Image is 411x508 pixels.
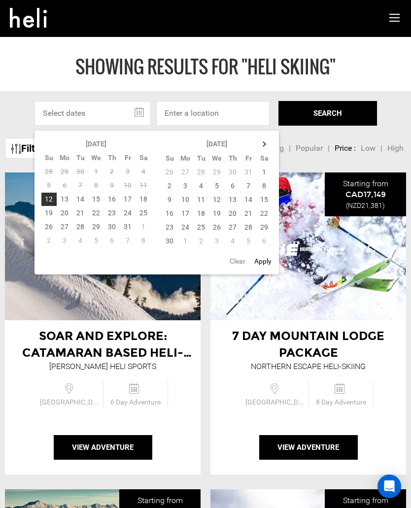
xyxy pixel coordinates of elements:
[34,101,151,126] input: Select dates
[346,202,385,209] span: (NZD21,381)
[361,143,376,153] span: Low
[177,137,256,151] th: [DATE]
[289,143,291,154] li: |
[232,329,384,360] span: 7 Day Mountain Lodge Package
[243,397,308,407] span: [GEOGRAPHIC_DATA]
[227,252,248,270] button: Clear
[296,143,323,153] span: Popular
[251,361,366,373] div: Northern Escape Heli-Skiing
[259,435,358,460] button: View Adventure
[137,496,183,505] span: Starting from
[5,138,55,159] a: Filters
[278,101,377,126] button: SEARCH
[57,137,136,151] th: [DATE]
[345,190,386,199] span: CAD17,149
[380,143,382,154] li: |
[343,496,388,505] span: Starting from
[22,329,192,377] span: Soar and Explore: Catamaran Based Heli-Skiing | 5 Night Private
[335,143,356,154] li: Price :
[272,214,345,278] img: images
[377,474,401,498] div: Open Intercom Messenger
[37,397,103,407] span: [GEOGRAPHIC_DATA]
[156,101,270,126] input: Enter a location
[387,143,404,153] span: High
[328,143,330,154] li: |
[54,435,152,460] button: View Adventure
[49,361,156,373] div: [PERSON_NAME] Heli Sports
[309,397,373,407] span: 8 Day Adventure
[343,179,388,188] span: Starting from
[251,252,274,270] button: Apply
[11,144,21,154] img: btn-icon.svg
[103,397,168,407] span: 6 Day Adventure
